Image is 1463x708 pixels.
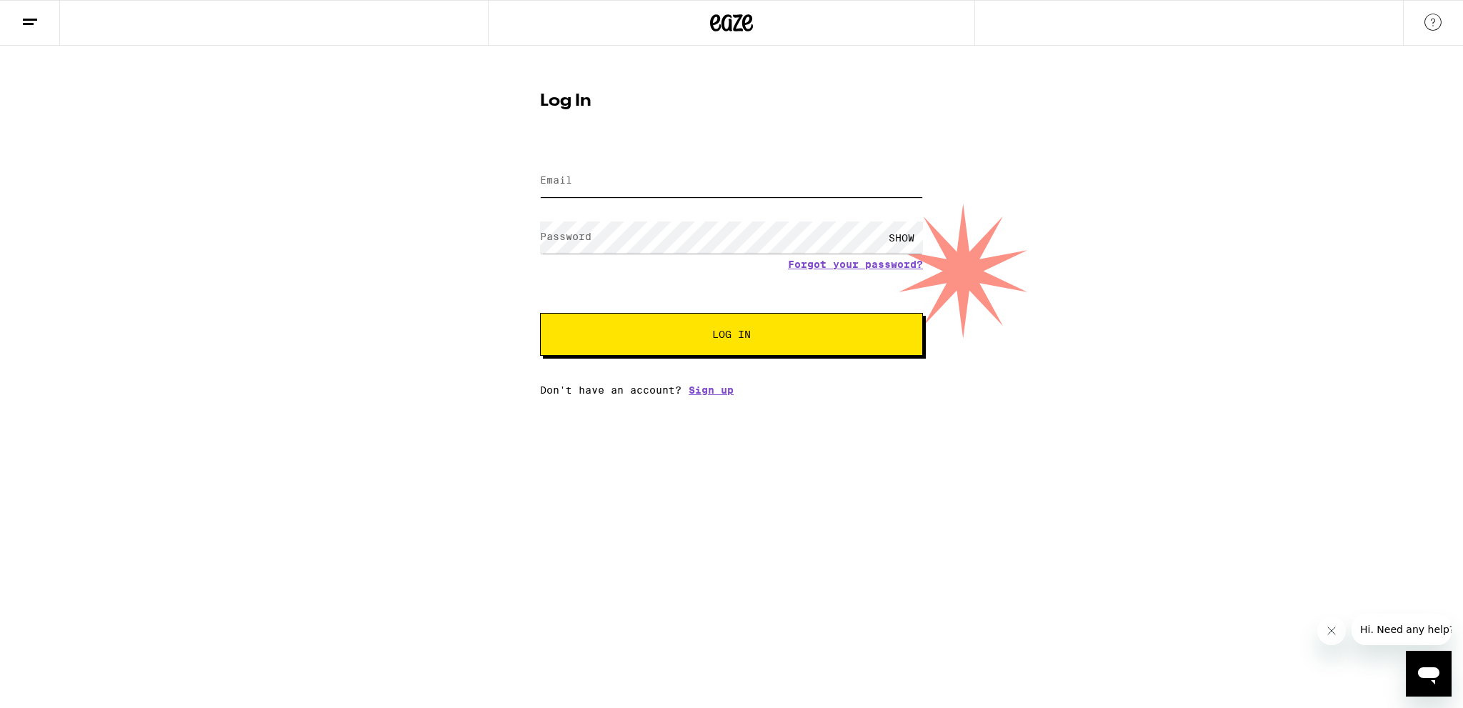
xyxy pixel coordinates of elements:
span: Log In [712,329,751,339]
iframe: Message from company [1352,614,1452,645]
iframe: Button to launch messaging window [1406,651,1452,697]
iframe: Close message [1317,617,1346,645]
a: Forgot your password? [788,259,923,270]
div: SHOW [880,221,923,254]
h1: Log In [540,93,923,110]
a: Sign up [689,384,734,396]
input: Email [540,165,923,197]
div: Don't have an account? [540,384,923,396]
span: Hi. Need any help? [9,10,103,21]
label: Password [540,231,591,242]
button: Log In [540,313,923,356]
label: Email [540,174,572,186]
